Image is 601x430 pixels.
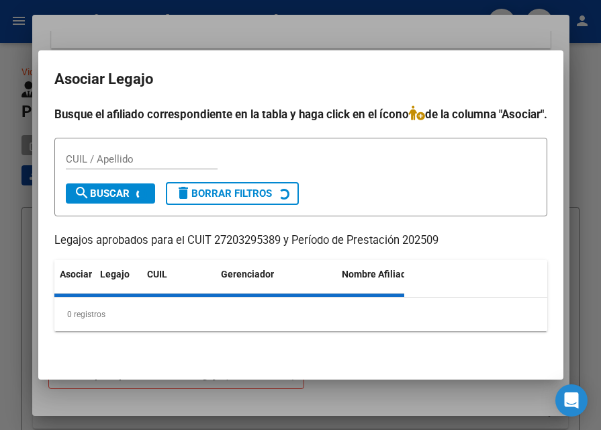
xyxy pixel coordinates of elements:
span: Legajo [100,269,130,279]
p: Legajos aprobados para el CUIT 27203295389 y Período de Prestación 202509 [54,232,547,249]
button: Buscar [66,183,155,204]
h4: Busque el afiliado correspondiente en la tabla y haga click en el ícono de la columna "Asociar". [54,105,547,123]
datatable-header-cell: Legajo [95,260,142,304]
datatable-header-cell: Asociar [54,260,95,304]
span: Nombre Afiliado [342,269,412,279]
mat-icon: search [74,185,90,201]
h2: Asociar Legajo [54,67,547,92]
span: Borrar Filtros [175,187,272,200]
div: 0 registros [54,298,547,331]
datatable-header-cell: Nombre Afiliado [336,260,437,304]
span: CUIL [147,269,167,279]
div: Open Intercom Messenger [555,384,588,417]
span: Asociar [60,269,92,279]
span: Buscar [74,187,130,200]
mat-icon: delete [175,185,191,201]
span: Gerenciador [221,269,274,279]
datatable-header-cell: Gerenciador [216,260,336,304]
datatable-header-cell: CUIL [142,260,216,304]
button: Borrar Filtros [166,182,299,205]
